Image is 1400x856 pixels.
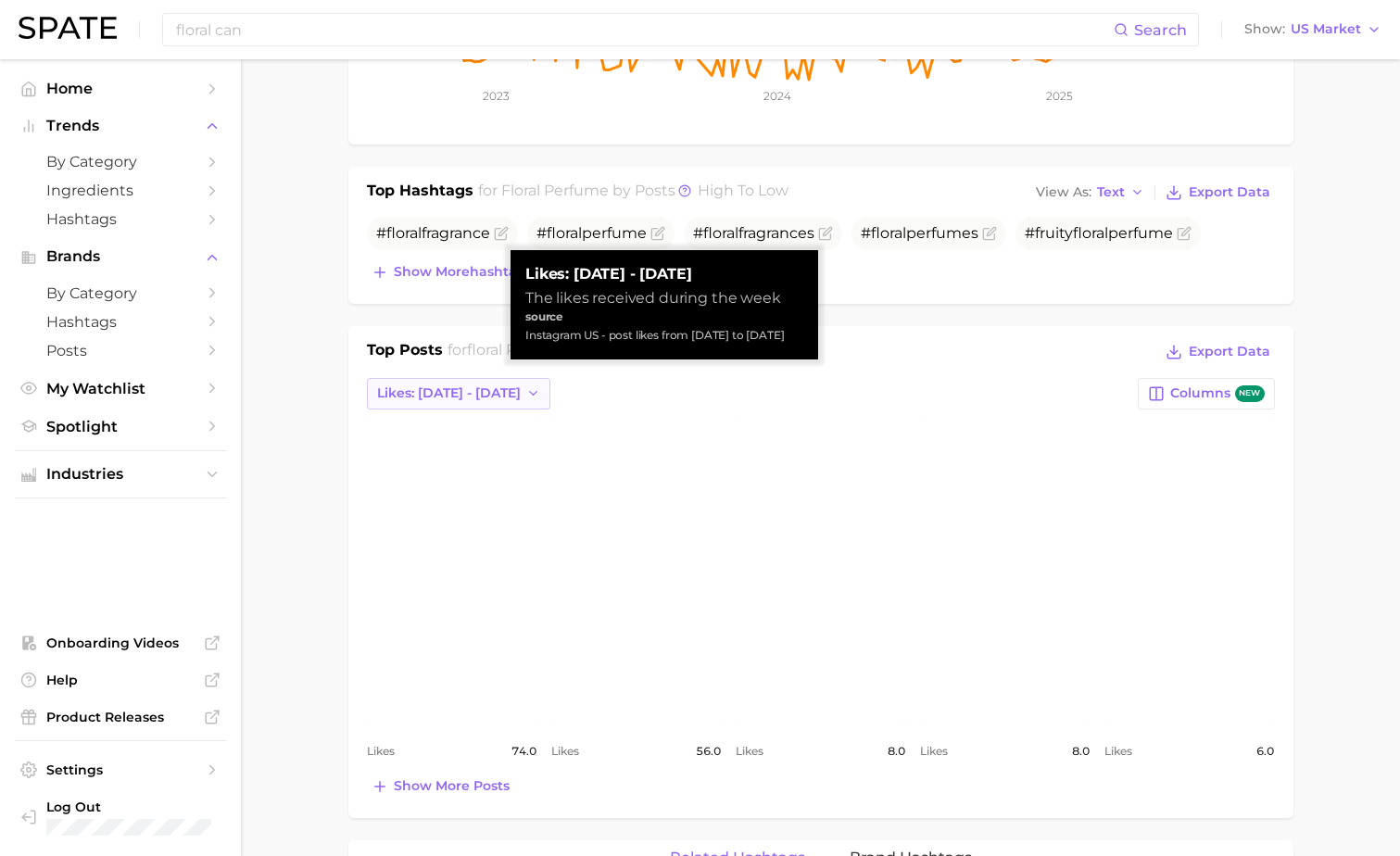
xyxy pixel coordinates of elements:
span: 56.0 [696,740,721,762]
div: The likes received during the week [525,289,803,308]
span: # [536,224,647,242]
a: Posts [15,336,226,365]
span: Text [1097,187,1125,197]
span: floral [1073,224,1108,242]
button: Flag as miscategorized or irrelevant [818,226,833,241]
h2: for [448,339,571,367]
button: ShowUS Market [1240,18,1386,42]
span: Brands [46,248,195,265]
span: # fragrances [693,224,814,242]
div: Instagram US - post likes from [DATE] to [DATE] [525,326,803,345]
span: Posts [46,342,195,359]
button: Brands [15,243,226,271]
a: Ingredients [15,176,226,205]
span: Likes: [DATE] - [DATE] [377,385,521,401]
a: Hashtags [15,205,226,233]
a: Onboarding Videos [15,629,226,657]
span: Hashtags [46,313,195,331]
span: Search [1134,21,1187,39]
span: Settings [46,762,195,778]
a: Log out. Currently logged in with e-mail fekpe@takasago.com. [15,793,226,841]
a: Settings [15,756,226,784]
button: Columnsnew [1138,378,1274,409]
button: Export Data [1161,180,1274,206]
img: SPATE [19,17,117,39]
a: Spotlight [15,412,226,441]
span: Likes [736,740,763,762]
button: Flag as miscategorized or irrelevant [650,226,665,241]
button: View AsText [1031,181,1150,205]
span: Spotlight [46,418,195,435]
span: # fragrance [376,224,490,242]
tspan: 2023 [483,89,510,103]
tspan: 2024 [763,89,791,103]
button: Export Data [1161,339,1274,365]
h1: Top Hashtags [367,180,473,206]
span: new [1235,385,1265,403]
button: Flag as miscategorized or irrelevant [982,226,997,241]
span: My Watchlist [46,380,195,397]
span: #fruity [1025,224,1173,242]
button: Flag as miscategorized or irrelevant [494,226,509,241]
span: by Category [46,153,195,170]
tspan: 2025 [1045,89,1072,103]
span: View As [1036,187,1091,197]
span: Likes [551,740,579,762]
span: Onboarding Videos [46,635,195,651]
a: by Category [15,147,226,176]
span: Columns [1170,385,1264,403]
h1: Top Posts [367,339,443,367]
span: Log Out [46,799,211,815]
span: Export Data [1189,184,1270,200]
span: Home [46,80,195,97]
span: floral [871,224,906,242]
span: floral [386,224,422,242]
strong: source [525,309,563,323]
span: high to low [698,182,788,199]
span: # s [861,224,978,242]
span: Help [46,672,195,688]
span: 8.0 [888,740,905,762]
span: perfume [1108,224,1173,242]
span: Likes [1104,740,1132,762]
span: Industries [46,466,195,483]
a: Hashtags [15,308,226,336]
span: Ingredients [46,182,195,199]
a: Home [15,74,226,103]
span: Likes [367,740,395,762]
span: floral perfume [467,341,571,359]
span: 6.0 [1256,740,1274,762]
span: Export Data [1189,344,1270,359]
span: floral perfume [501,182,609,199]
button: Flag as miscategorized or irrelevant [1177,226,1192,241]
span: 74.0 [511,740,536,762]
h2: for by Posts [478,180,788,206]
button: Trends [15,112,226,140]
a: Product Releases [15,703,226,731]
button: Likes: [DATE] - [DATE] [367,378,551,409]
span: Hashtags [46,210,195,228]
span: perfume [906,224,971,242]
button: Show morehashtags [367,259,537,285]
span: Trends [46,118,195,134]
span: 8.0 [1072,740,1090,762]
span: perfume [582,224,647,242]
span: Show more hashtags [394,264,533,280]
span: Show more posts [394,778,510,794]
a: by Category [15,279,226,308]
span: by Category [46,284,195,302]
span: Likes [920,740,948,762]
button: Industries [15,460,226,488]
span: Show [1244,24,1285,34]
a: Help [15,666,226,694]
strong: Likes: [DATE] - [DATE] [525,265,803,283]
span: Product Releases [46,709,195,725]
span: floral [703,224,738,242]
a: My Watchlist [15,374,226,403]
span: US Market [1291,24,1361,34]
span: floral [547,224,582,242]
button: Show more posts [367,774,514,799]
input: Search here for a brand, industry, or ingredient [174,14,1114,45]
